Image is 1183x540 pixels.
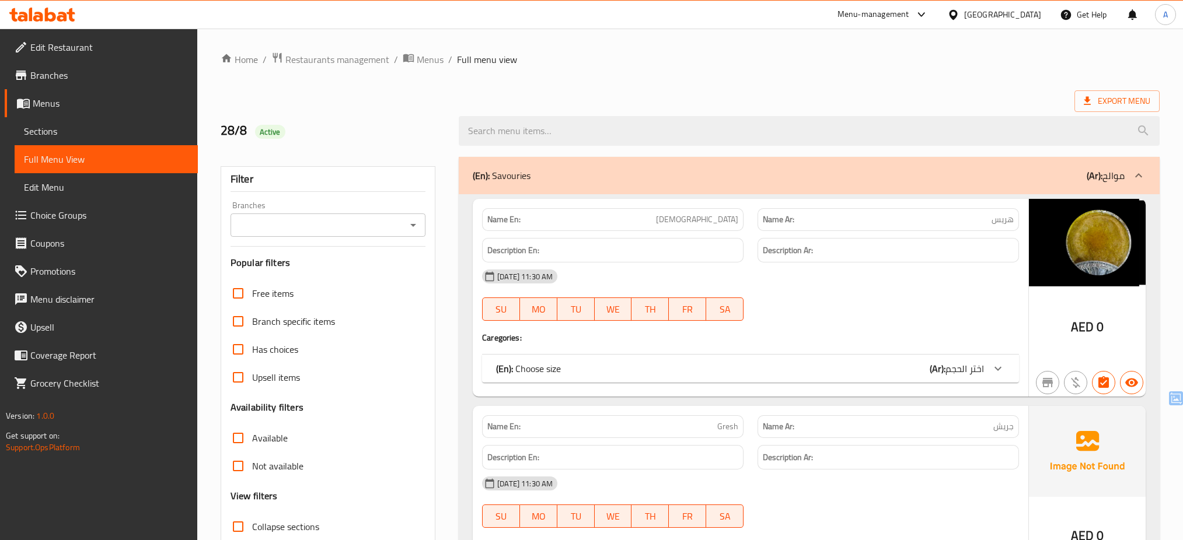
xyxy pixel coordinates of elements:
span: TU [562,508,590,525]
span: TH [636,301,664,318]
button: TU [557,504,595,528]
div: Active [255,125,285,139]
span: Grocery Checklist [30,376,189,390]
a: Support.OpsPlatform [6,440,80,455]
span: Collapse sections [252,520,319,534]
li: / [263,52,267,66]
h3: Availability filters [231,401,303,414]
div: (En): Choose size(Ar):اختر الحجم [482,355,1019,383]
span: MO [525,301,553,318]
p: Savouries [473,169,531,183]
span: Upsell items [252,370,300,384]
button: SA [706,297,744,321]
div: Filter [231,167,425,192]
button: MO [520,504,557,528]
a: Edit Restaurant [5,33,198,61]
span: SU [487,508,515,525]
button: FR [669,297,706,321]
span: Choice Groups [30,208,189,222]
b: (En): [496,360,513,377]
span: Restaurants management [285,52,389,66]
strong: Description En: [487,243,539,258]
span: SA [711,508,739,525]
strong: Name En: [487,213,521,226]
span: Branch specific items [252,314,335,328]
span: Menus [33,96,189,110]
span: Coupons [30,236,189,250]
a: Grocery Checklist [5,369,198,397]
span: Has choices [252,342,298,356]
span: اختر الحجم [945,360,984,377]
span: Not available [252,459,303,473]
strong: Name En: [487,420,521,433]
a: Full Menu View [15,145,198,173]
a: Promotions [5,257,198,285]
span: Sections [24,124,189,138]
nav: breadcrumb [221,52,1160,67]
span: Coverage Report [30,348,189,362]
a: Branches [5,61,198,89]
span: Menu disclaimer [30,292,189,306]
button: SA [706,504,744,528]
img: Ae5nvW7+0k+MAAAAAElFTkSuQmCC [1029,406,1146,497]
div: [GEOGRAPHIC_DATA] [964,8,1041,21]
h3: View filters [231,489,278,503]
span: Upsell [30,320,189,334]
h2: 28/8 [221,122,445,139]
div: (En): Savouries(Ar):موالح [459,157,1160,194]
a: Menus [5,89,198,117]
span: 1.0.0 [36,408,54,423]
button: TU [557,297,595,321]
a: Edit Menu [15,173,198,201]
span: TH [636,508,664,525]
span: SA [711,301,739,318]
button: Purchased item [1064,371,1087,394]
strong: Description Ar: [763,243,813,258]
a: Coupons [5,229,198,257]
li: / [394,52,398,66]
span: MO [525,508,553,525]
span: WE [599,301,627,318]
span: Full Menu View [24,152,189,166]
p: موالح [1087,169,1125,183]
a: Choice Groups [5,201,198,229]
button: Open [405,217,421,233]
a: Menu disclaimer [5,285,198,313]
span: SU [487,301,515,318]
span: Active [255,127,285,138]
span: [DATE] 11:30 AM [493,478,557,489]
span: FR [673,508,702,525]
span: Gresh [717,420,738,433]
span: Export Menu [1084,94,1150,108]
strong: Name Ar: [763,213,794,226]
span: [DEMOGRAPHIC_DATA] [656,213,738,226]
a: Upsell [5,313,198,341]
p: Choose size [496,362,561,376]
span: Get support on: [6,428,60,443]
button: SU [482,504,520,528]
span: WE [599,508,627,525]
b: (Ar): [1087,167,1102,184]
span: Export Menu [1074,90,1160,112]
span: TU [562,301,590,318]
button: WE [595,504,632,528]
span: AED [1071,315,1094,338]
span: جريش [993,420,1014,433]
button: TH [631,297,669,321]
button: Available [1120,371,1143,394]
span: Version: [6,408,34,423]
span: Edit Menu [24,180,189,194]
button: SU [482,297,520,321]
span: هريس [992,213,1014,226]
span: Free items [252,286,294,300]
a: Menus [403,52,444,67]
input: search [459,116,1160,146]
span: Edit Restaurant [30,40,189,54]
a: Sections [15,117,198,145]
span: A [1163,8,1168,21]
b: (Ar): [930,360,945,377]
b: (En): [473,167,490,184]
span: Menus [417,52,444,66]
div: Menu-management [837,8,909,22]
span: 0 [1097,315,1104,338]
